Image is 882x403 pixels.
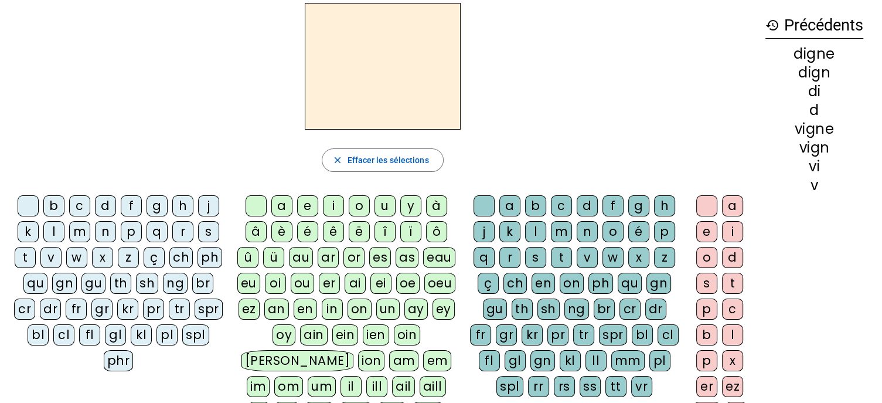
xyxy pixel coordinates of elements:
div: es [369,247,391,268]
div: ph [588,273,613,294]
div: ü [263,247,284,268]
div: [PERSON_NAME] [241,350,353,371]
div: br [594,299,615,320]
div: gu [483,299,507,320]
div: fr [470,324,491,346]
div: k [499,221,520,242]
div: oy [273,324,295,346]
div: d [577,195,598,216]
div: i [323,195,344,216]
div: o [349,195,370,216]
div: oin [394,324,421,346]
div: kl [131,324,152,346]
div: cl [658,324,679,346]
div: g [628,195,649,216]
div: gr [91,299,113,320]
div: c [69,195,90,216]
div: om [274,376,303,397]
div: au [289,247,313,268]
div: un [376,299,400,320]
div: spr [599,324,627,346]
div: ien [363,324,389,346]
div: ç [144,247,165,268]
div: t [722,273,743,294]
mat-icon: history [765,18,779,32]
div: kr [522,324,543,346]
div: b [525,195,546,216]
div: em [423,350,451,371]
div: y [400,195,421,216]
div: l [43,221,64,242]
div: h [654,195,675,216]
div: er [319,273,340,294]
div: w [66,247,87,268]
div: ë [349,221,370,242]
div: fr [66,299,87,320]
div: f [602,195,624,216]
div: ss [580,376,601,397]
div: fl [79,324,100,346]
div: v [765,178,863,192]
div: kr [117,299,138,320]
div: um [308,376,336,397]
div: û [237,247,258,268]
div: phr [104,350,134,371]
div: s [696,273,717,294]
div: spl [182,324,209,346]
div: g [147,195,168,216]
div: b [696,324,717,346]
div: spr [195,299,223,320]
div: pl [156,324,178,346]
div: b [43,195,64,216]
div: ê [323,221,344,242]
div: ail [392,376,415,397]
h3: Précédents [765,12,863,39]
div: oi [265,273,286,294]
div: r [172,221,193,242]
div: m [69,221,90,242]
div: bl [632,324,653,346]
div: t [15,247,36,268]
div: am [389,350,418,371]
div: oe [396,273,420,294]
div: on [560,273,584,294]
div: p [696,299,717,320]
div: k [18,221,39,242]
div: ain [300,324,328,346]
div: h [172,195,193,216]
div: ai [345,273,366,294]
div: a [271,195,292,216]
div: t [551,247,572,268]
div: ch [503,273,527,294]
div: eu [237,273,260,294]
div: ei [370,273,391,294]
div: p [121,221,142,242]
div: gu [81,273,105,294]
div: i [722,221,743,242]
mat-icon: close [332,155,342,165]
div: q [147,221,168,242]
div: j [474,221,495,242]
div: oeu [424,273,456,294]
div: o [602,221,624,242]
div: dign [765,66,863,80]
div: vi [765,160,863,174]
div: d [765,103,863,117]
div: cl [53,324,74,346]
div: l [722,324,743,346]
button: Effacer les sélections [322,148,443,172]
div: th [512,299,533,320]
div: î [374,221,396,242]
div: rr [528,376,549,397]
div: c [722,299,743,320]
div: ll [585,350,607,371]
div: tt [605,376,626,397]
div: th [110,273,131,294]
div: x [92,247,113,268]
div: aill [420,376,446,397]
div: en [532,273,555,294]
div: eau [423,247,455,268]
div: fl [479,350,500,371]
div: gn [52,273,77,294]
div: pr [143,299,164,320]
